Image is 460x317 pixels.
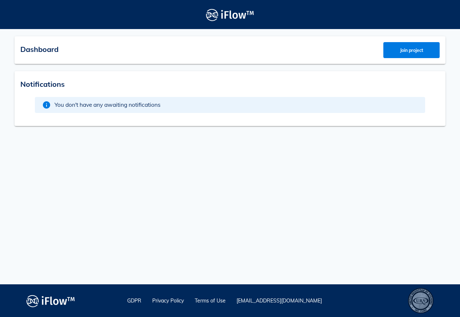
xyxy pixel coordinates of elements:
span: Join project [391,48,433,53]
a: GDPR [127,297,141,304]
span: You don't have any awaiting notifications [55,101,161,109]
a: Terms of Use [195,297,226,304]
span: Notifications [20,80,65,89]
img: logo [27,293,75,309]
span: Dashboard [20,45,58,54]
a: Privacy Policy [152,297,184,304]
div: ISO 13485 – Quality Management System [408,288,433,313]
button: Join project [383,42,440,58]
a: [EMAIL_ADDRESS][DOMAIN_NAME] [237,297,322,304]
